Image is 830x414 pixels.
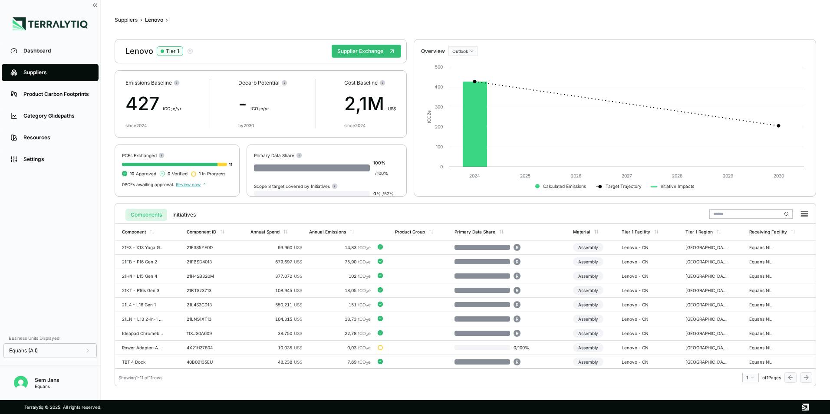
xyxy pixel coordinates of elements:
div: Primary Data Share [254,152,302,158]
sub: 2 [366,319,368,322]
div: 108.945 [250,288,302,293]
span: 10 [130,171,135,176]
span: R [516,273,518,279]
span: R [516,359,518,365]
div: PCFs Exchanged [122,152,232,158]
text: 2028 [672,173,683,178]
span: R [516,302,518,307]
div: Lenovo [145,16,163,23]
div: 4X21H27804 [187,345,228,350]
div: 21F3 - X13 Yoga Gen 4 [122,245,164,250]
div: 93.960 [250,245,302,250]
div: 104.315 [250,316,302,322]
div: 21LN - L13 2-in-1 Gen 5 [122,316,164,322]
span: In Progress [199,171,225,176]
div: Cost Baseline [344,79,396,86]
text: 2024 [469,173,480,178]
div: 679.697 [250,259,302,264]
div: [GEOGRAPHIC_DATA] [685,273,727,279]
div: 21H4 - L15 Gen 4 [122,273,164,279]
div: Dashboard [23,47,90,54]
div: 102 [309,273,371,279]
span: / 52 % [382,191,394,196]
div: Annual Emissions [309,229,346,234]
span: US$ [294,345,302,350]
div: Primary Data Share [455,229,495,234]
text: 2027 [622,173,632,178]
span: 0 % [373,191,381,196]
div: 48.238 [250,359,302,365]
span: 11 [229,162,232,167]
span: 0 PCFs awaiting approval. [122,182,174,187]
span: R [516,288,518,293]
div: Showing 1 - 11 of 11 rows [119,375,162,380]
div: Overview [421,48,445,55]
div: Assembly [573,315,603,323]
div: Category Glidepaths [23,112,90,119]
div: 377.072 [250,273,302,279]
div: Lenovo - CN [622,316,663,322]
button: Supplier Exchange [332,45,401,58]
div: 7,69 [309,359,371,365]
div: 550.211 [250,302,302,307]
div: by 2030 [238,123,254,128]
span: R [516,331,518,336]
span: tCO e [358,273,371,279]
div: Assembly [573,272,603,280]
div: 0,03 [309,345,371,350]
div: 14,83 [309,245,371,250]
div: Sem Jans [35,377,59,384]
text: 200 [435,124,443,129]
sub: 2 [366,361,368,365]
div: Assembly [573,257,603,266]
div: Equans [35,384,59,389]
div: Assembly [573,329,603,338]
span: tCO e [358,345,371,350]
img: Sem Jans [14,376,28,390]
div: 18,73 [309,316,371,322]
span: US$ [294,302,302,307]
div: Assembly [573,343,603,352]
div: [GEOGRAPHIC_DATA] [685,259,727,264]
div: - [238,90,287,118]
div: 21F3S5YE0D [187,245,228,250]
div: 21H4SB320M [187,273,228,279]
div: 21FBSD4013 [187,259,228,264]
div: [GEOGRAPHIC_DATA] [685,245,727,250]
div: 1 [746,375,755,380]
div: Assembly [573,243,603,252]
div: 21KTS23713 [187,288,228,293]
span: 1 [199,171,201,176]
button: Open user button [10,372,31,393]
div: [GEOGRAPHIC_DATA] [685,288,727,293]
div: Lenovo - CN [622,359,663,365]
img: Logo [13,17,88,30]
sub: 2 [366,261,368,265]
div: Lenovo - CN [622,302,663,307]
span: / 100 % [375,171,388,176]
span: 0 / 100 % [510,345,538,350]
span: tCO e [358,288,371,293]
span: › [166,16,168,23]
div: Settings [23,156,90,163]
text: 2030 [774,173,784,178]
span: t CO e/yr [250,106,269,111]
text: tCO e [427,110,432,123]
div: Lenovo - CN [622,288,663,293]
div: Equans NL [749,288,791,293]
div: 21L4 - L16 Gen 1 [122,302,164,307]
sub: 2 [171,108,173,112]
div: Tier 1 [166,48,179,55]
div: Product Carbon Footprints [23,91,90,98]
span: tCO e [358,359,371,365]
span: tCO e [358,259,371,264]
div: Assembly [573,358,603,366]
div: 11XJS0A609 [187,331,228,336]
span: US$ [294,245,302,250]
span: › [140,16,142,23]
div: Equans NL [749,245,791,250]
text: 500 [435,64,443,69]
div: Component [122,229,146,234]
div: 21KT - P16s Gen 3 [122,288,164,293]
div: Lenovo - CN [622,273,663,279]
